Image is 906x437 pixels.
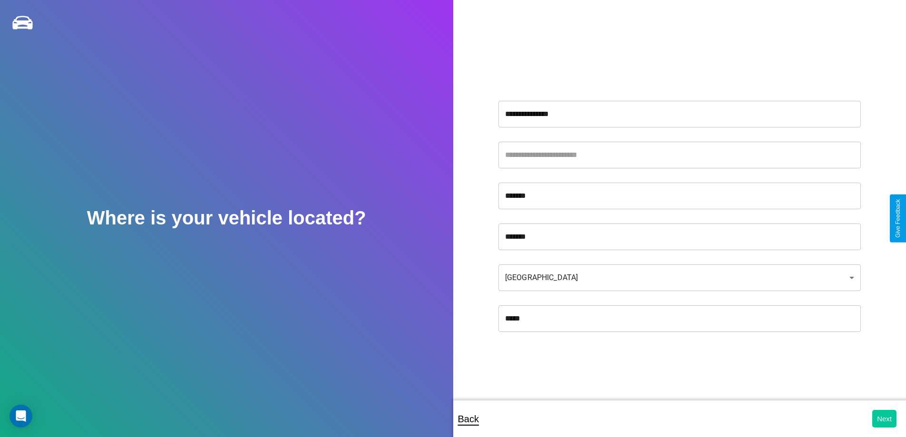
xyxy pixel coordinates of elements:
[87,207,366,229] h2: Where is your vehicle located?
[498,264,861,291] div: [GEOGRAPHIC_DATA]
[10,405,32,427] div: Open Intercom Messenger
[458,410,479,427] p: Back
[895,199,901,238] div: Give Feedback
[872,410,896,427] button: Next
